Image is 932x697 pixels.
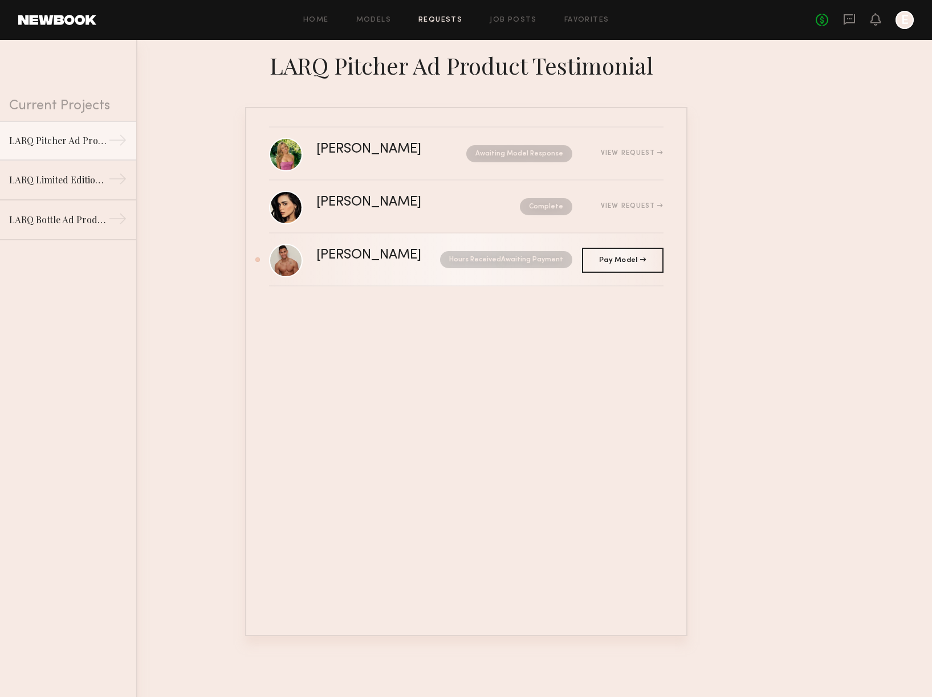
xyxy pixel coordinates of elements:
a: [PERSON_NAME]Hours ReceivedAwaiting Payment [269,233,664,286]
nb-request-status: Hours Received Awaiting Payment [440,251,572,268]
a: Home [303,17,329,24]
div: Domain Overview [43,67,102,75]
div: LARQ Pitcher Ad Product Testimonial [9,134,108,147]
div: LARQ Pitcher Ad Product Testimonial [245,49,687,80]
div: [PERSON_NAME] [316,249,431,262]
div: Keywords by Traffic [126,67,192,75]
div: LARQ Bottle Ad Product Testimonial [9,213,108,227]
div: [PERSON_NAME] [316,143,444,156]
img: tab_keywords_by_traffic_grey.svg [113,66,123,75]
a: Favorites [564,17,609,24]
a: [PERSON_NAME]CompleteView Request [269,181,664,233]
a: Pay Model [582,248,664,273]
div: LARQ Limited Edition Bottle Campaign [9,173,108,187]
span: Pay Model [599,257,646,264]
div: View Request [601,203,663,210]
div: → [108,131,127,154]
div: v 4.0.25 [32,18,56,27]
img: tab_domain_overview_orange.svg [31,66,40,75]
div: View Request [601,150,663,157]
a: Job Posts [490,17,537,24]
a: [PERSON_NAME]Awaiting Model ResponseView Request [269,128,664,181]
div: → [108,170,127,192]
div: → [108,210,127,232]
div: [PERSON_NAME] [316,196,471,209]
div: Domain: [DOMAIN_NAME] [30,30,125,39]
img: website_grey.svg [18,30,27,39]
nb-request-status: Awaiting Model Response [466,145,572,162]
nb-request-status: Complete [520,198,572,215]
a: E [896,11,914,29]
img: logo_orange.svg [18,18,27,27]
a: Models [356,17,391,24]
a: Requests [418,17,462,24]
